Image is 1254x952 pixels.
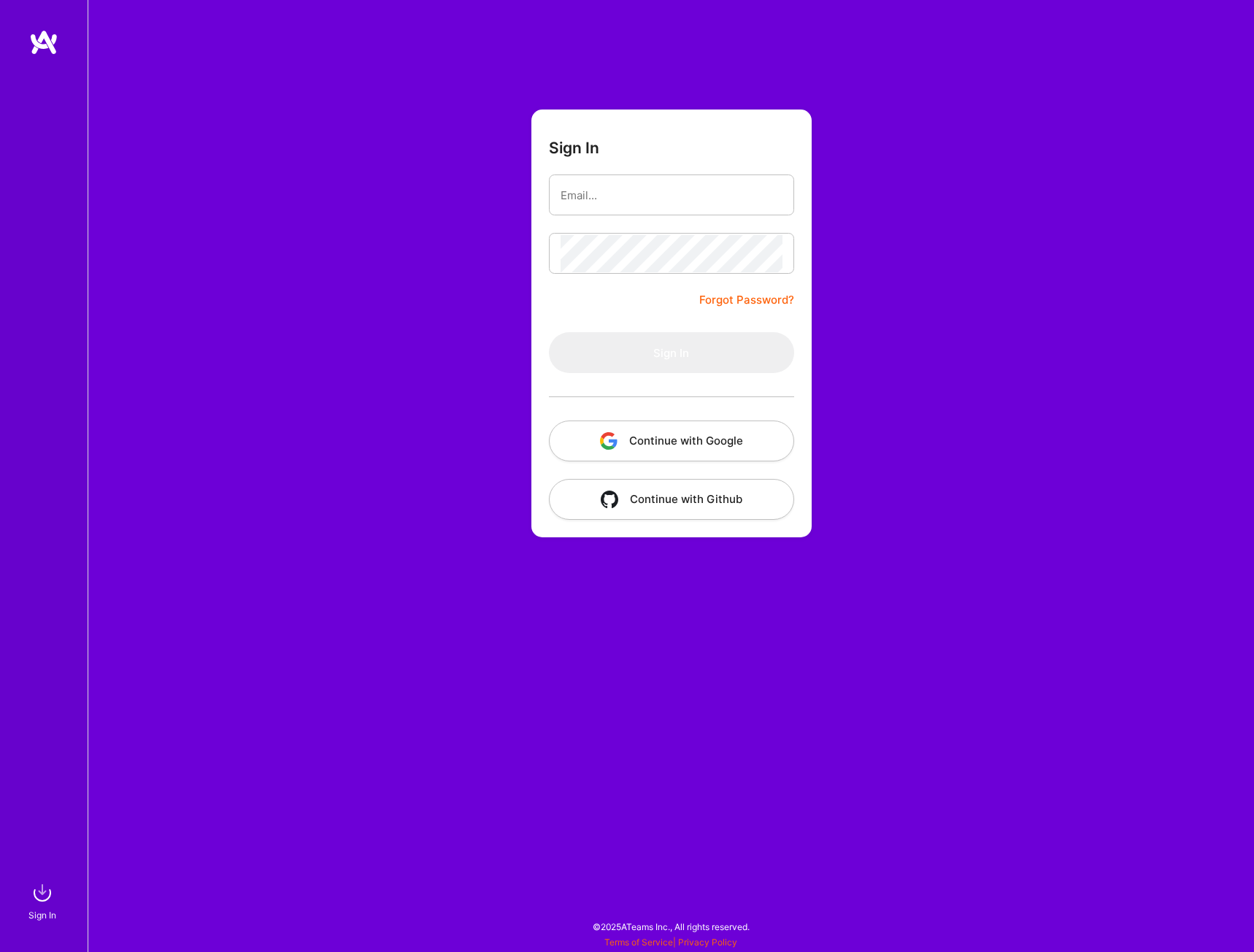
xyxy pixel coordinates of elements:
[549,332,794,373] button: Sign In
[28,878,57,907] img: sign in
[549,421,794,461] button: Continue with Google
[601,491,618,508] img: icon
[561,177,782,214] input: Email...
[678,937,737,948] a: Privacy Policy
[88,908,1254,945] div: © 2025 ATeams Inc., All rights reserved.
[549,139,599,157] h3: Sign In
[549,479,794,520] button: Continue with Github
[604,937,737,948] span: |
[31,878,57,923] a: sign inSign In
[600,432,618,450] img: icon
[28,907,56,923] div: Sign In
[699,291,794,309] a: Forgot Password?
[29,29,58,55] img: logo
[604,937,673,948] a: Terms of Service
